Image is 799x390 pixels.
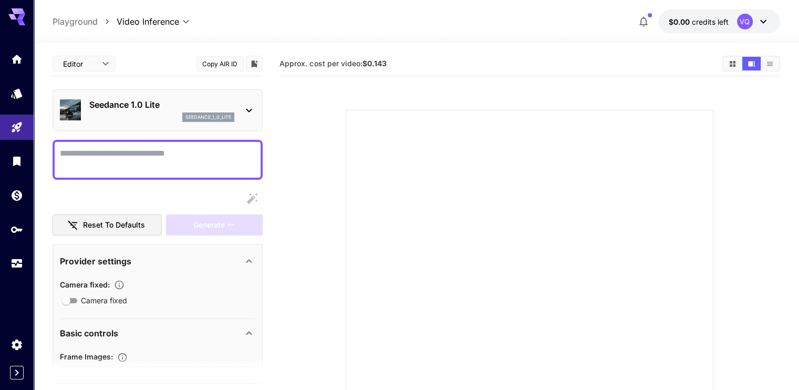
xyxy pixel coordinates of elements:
button: Upload frame images. [113,352,132,363]
span: Frame Images : [60,352,113,361]
div: $0.00 [669,16,729,27]
nav: breadcrumb [53,15,117,28]
p: Basic controls [60,327,118,340]
button: Show videos in video view [742,57,761,70]
p: seedance_1_0_lite [185,114,231,121]
div: API Keys [11,223,23,236]
div: Basic controls [60,321,255,346]
span: Camera fixed : [60,280,110,289]
div: Library [11,155,23,168]
button: Add to library [250,57,259,70]
b: $0.143 [362,59,386,68]
span: $0.00 [669,17,692,26]
button: Show videos in list view [761,57,779,70]
div: Home [11,53,23,66]
div: Models [11,87,23,100]
span: Camera fixed [81,295,127,306]
div: VQ [737,14,753,29]
div: Show videos in grid viewShow videos in video viewShow videos in list view [722,56,780,71]
div: Playground [11,121,23,134]
div: Provider settings [60,249,255,274]
button: Expand sidebar [10,366,24,379]
span: credits left [692,17,729,26]
button: Show videos in grid view [723,57,742,70]
span: Video Inference [117,15,179,28]
div: Seedance 1.0 Liteseedance_1_0_lite [60,94,255,126]
p: Provider settings [60,255,131,268]
div: Wallet [11,189,23,202]
button: $0.00VQ [658,9,780,34]
p: Seedance 1.0 Lite [89,98,234,111]
span: Approx. cost per video: [279,59,386,68]
button: Reset to defaults [53,214,162,236]
div: Settings [11,338,23,351]
button: Copy AIR ID [196,56,244,71]
a: Playground [53,15,98,28]
span: Editor [63,58,96,69]
div: Usage [11,257,23,270]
